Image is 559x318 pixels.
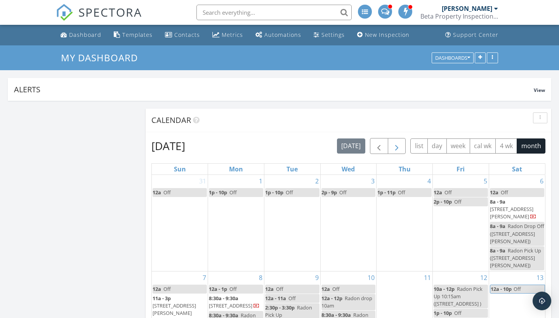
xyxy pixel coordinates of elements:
span: Off [276,285,283,292]
a: Go to September 11, 2025 [422,271,432,284]
a: Dashboard [57,28,104,42]
span: Radon drop 10am [321,295,372,309]
button: week [446,138,470,154]
a: Go to September 10, 2025 [366,271,376,284]
div: Metrics [222,31,243,38]
span: 11a - 3p [153,295,171,302]
a: Tuesday [285,164,299,175]
div: Templates [122,31,153,38]
a: 8a - 9a [STREET_ADDRESS][PERSON_NAME] [490,197,544,222]
button: cal wk [470,138,496,154]
span: 8:30a - 9:30a [209,295,238,302]
h2: [DATE] [151,138,185,154]
span: 10a - 12p [434,285,455,292]
div: Beta Property Inspections, LLC [420,12,498,20]
span: 1p - 10p [265,189,283,196]
a: My Dashboard [61,51,144,64]
span: Radon Pick Up ([STREET_ADDRESS][PERSON_NAME]) [490,247,541,269]
a: Go to August 31, 2025 [198,175,208,187]
span: 8a - 9a [490,223,505,230]
a: Thursday [397,164,412,175]
td: Go to August 31, 2025 [152,175,208,271]
div: Automations [264,31,301,38]
a: Go to September 5, 2025 [482,175,489,187]
div: Alerts [14,84,534,95]
span: 12a [265,285,274,292]
span: [STREET_ADDRESS] [209,302,252,309]
span: Off [444,189,452,196]
td: Go to September 6, 2025 [489,175,545,271]
td: Go to September 2, 2025 [264,175,320,271]
span: 12a [434,189,442,196]
div: New Inspection [365,31,410,38]
button: Previous month [370,138,388,154]
a: Go to September 9, 2025 [314,271,320,284]
span: 2p - 9p [321,189,337,196]
a: Friday [455,164,466,175]
div: Dashboard [69,31,101,38]
a: New Inspection [354,28,413,42]
span: 12a - 10p [490,285,512,293]
span: Off [163,189,171,196]
img: The Best Home Inspection Software - Spectora [56,4,73,21]
span: 12a - 1p [209,285,227,292]
a: Go to September 4, 2025 [426,175,432,187]
a: Contacts [162,28,203,42]
a: Go to September 2, 2025 [314,175,320,187]
a: Go to September 7, 2025 [201,271,208,284]
a: Metrics [209,28,246,42]
span: Off [229,189,237,196]
span: 2:30p - 3:30p [265,304,295,311]
span: 1p - 10p [209,189,227,196]
div: Contacts [174,31,200,38]
button: [DATE] [337,138,365,154]
span: 12a [153,189,161,196]
span: Off [501,189,508,196]
div: Support Center [453,31,498,38]
span: [STREET_ADDRESS][PERSON_NAME] [490,206,533,220]
td: Go to September 4, 2025 [377,175,433,271]
button: Dashboards [432,52,474,63]
button: list [410,138,428,154]
span: 1p - 11p [377,189,396,196]
td: Go to September 1, 2025 [208,175,264,271]
span: Off [339,189,347,196]
a: SPECTORA [56,10,142,27]
span: 1p - 10p [434,309,452,316]
span: 8a - 9a [490,198,505,205]
span: Off [454,198,462,205]
a: Templates [111,28,156,42]
span: SPECTORA [78,4,142,20]
a: 8a - 9a [STREET_ADDRESS][PERSON_NAME] [490,198,536,220]
span: Off [229,285,237,292]
a: Settings [311,28,348,42]
input: Search everything... [196,5,352,20]
span: Radon Pick Up 10:15am ([STREET_ADDRESS] ) [434,285,483,307]
span: 2p - 10p [434,198,452,205]
a: Sunday [172,164,187,175]
a: Go to September 3, 2025 [370,175,376,187]
a: Go to September 6, 2025 [538,175,545,187]
span: Off [454,309,462,316]
span: View [534,87,545,93]
a: Go to September 8, 2025 [257,271,264,284]
a: Go to September 1, 2025 [257,175,264,187]
a: Saturday [510,164,524,175]
a: 8:30a - 9:30a [STREET_ADDRESS] [209,295,260,309]
span: Off [398,189,405,196]
a: Monday [227,164,245,175]
a: Support Center [442,28,502,42]
a: Wednesday [340,164,356,175]
a: Automations (Advanced) [252,28,304,42]
a: Go to September 12, 2025 [479,271,489,284]
span: Calendar [151,115,191,125]
button: 4 wk [495,138,517,154]
span: 8a - 9a [490,247,505,254]
button: month [517,138,545,154]
span: 12a [490,189,498,196]
div: Dashboards [435,55,470,60]
span: Off [163,285,171,292]
span: 12a [321,285,330,292]
span: 12a - 12p [321,295,342,302]
a: 8:30a - 9:30a [STREET_ADDRESS] [209,294,263,311]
